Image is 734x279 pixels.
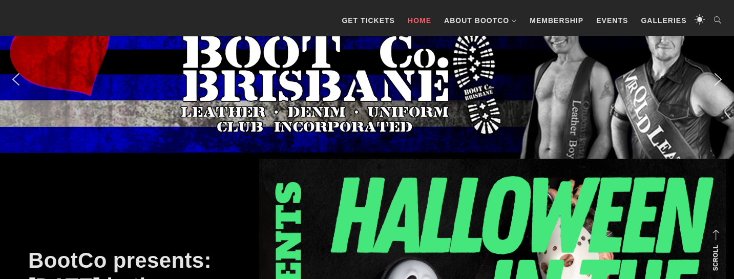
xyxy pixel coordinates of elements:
strong: Scroll [712,245,719,271]
a: About BootCo [439,5,522,36]
a: Galleries [636,5,691,36]
img: next arrow [710,71,726,88]
a: GET TICKETS [337,5,400,36]
a: Home [403,5,436,36]
img: previous arrow [8,71,24,88]
a: Membership [525,5,589,36]
a: Events [591,5,633,36]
